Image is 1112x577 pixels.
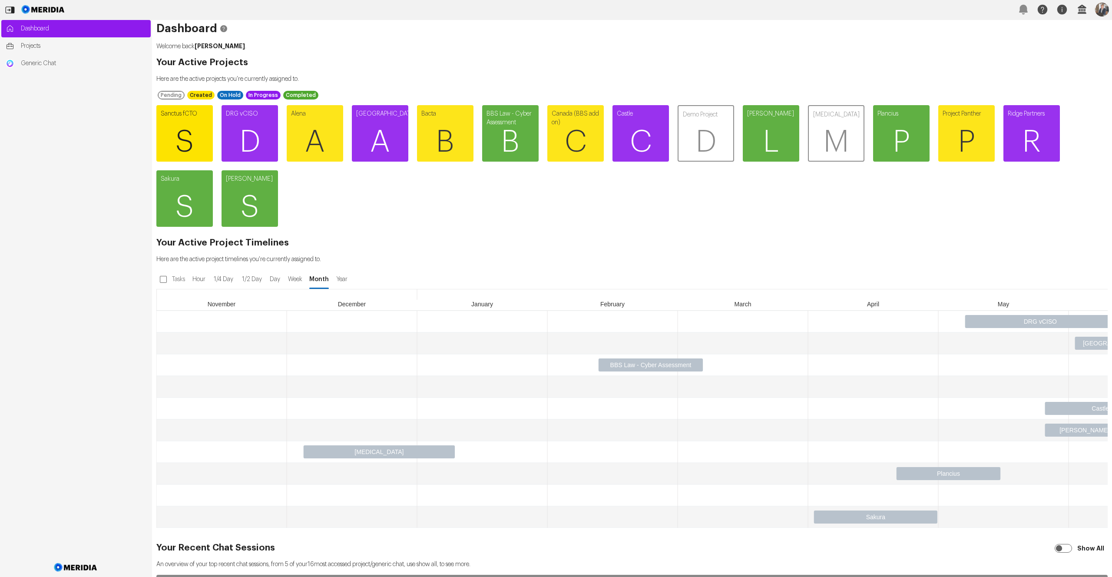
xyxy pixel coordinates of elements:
[287,105,343,162] a: AlenaA
[170,272,189,287] label: Tasks
[156,116,213,168] span: S
[156,255,1108,264] p: Here are the active project timelines you're currently assigned to.
[156,544,1108,552] h2: Your Recent Chat Sessions
[156,181,213,233] span: S
[1,55,151,72] a: Generic ChatGeneric Chat
[612,105,669,162] a: CastleC
[21,59,146,68] span: Generic Chat
[873,105,930,162] a: PlanciusP
[156,75,1108,83] p: Here are the active projects you're currently assigned to.
[217,91,243,99] div: On Hold
[1095,3,1109,17] img: Profile Icon
[417,105,473,162] a: BactaB
[286,275,304,284] span: Week
[1076,541,1108,556] label: Show All
[417,116,473,168] span: B
[156,42,1108,51] p: Welcome back .
[678,105,734,162] a: Demo ProjectD
[21,42,146,50] span: Projects
[743,105,799,162] a: [PERSON_NAME]L
[482,116,539,168] span: B
[873,116,930,168] span: P
[308,275,330,284] span: Month
[222,170,278,227] a: [PERSON_NAME]S
[156,24,1108,33] h1: Dashboard
[1,20,151,37] a: Dashboard
[246,91,281,99] div: In Progress
[156,58,1108,67] h2: Your Active Projects
[6,59,14,68] img: Generic Chat
[482,105,539,162] a: BBS Law - Cyber AssessmentB
[156,170,213,227] a: SakuraS
[222,105,278,162] a: DRG vCISOD
[191,275,207,284] span: Hour
[808,105,864,162] a: [MEDICAL_DATA]M
[195,43,245,49] strong: [PERSON_NAME]
[938,116,995,168] span: P
[1003,116,1060,168] span: R
[809,116,864,168] span: M
[222,181,278,233] span: S
[938,105,995,162] a: Project PantherP
[1003,105,1060,162] a: Ridge PartnersR
[283,91,318,99] div: Completed
[156,560,1108,569] p: An overview of your top recent chat sessions, from 5 of your 16 most accessed project/generic cha...
[547,105,604,162] a: Canada (BBS add on)C
[158,91,185,99] div: Pending
[187,91,215,99] div: Created
[268,275,281,284] span: Day
[352,116,408,168] span: A
[334,275,350,284] span: Year
[222,116,278,168] span: D
[547,116,604,168] span: C
[21,24,146,33] span: Dashboard
[156,239,1108,247] h2: Your Active Project Timelines
[53,558,99,577] img: Meridia Logo
[743,116,799,168] span: L
[612,116,669,168] span: C
[156,105,213,162] a: Sanctus fCTOS
[1,37,151,55] a: Projects
[240,275,264,284] span: 1/2 Day
[678,116,733,168] span: D
[287,116,343,168] span: A
[212,275,235,284] span: 1/4 Day
[352,105,408,162] a: [GEOGRAPHIC_DATA]A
